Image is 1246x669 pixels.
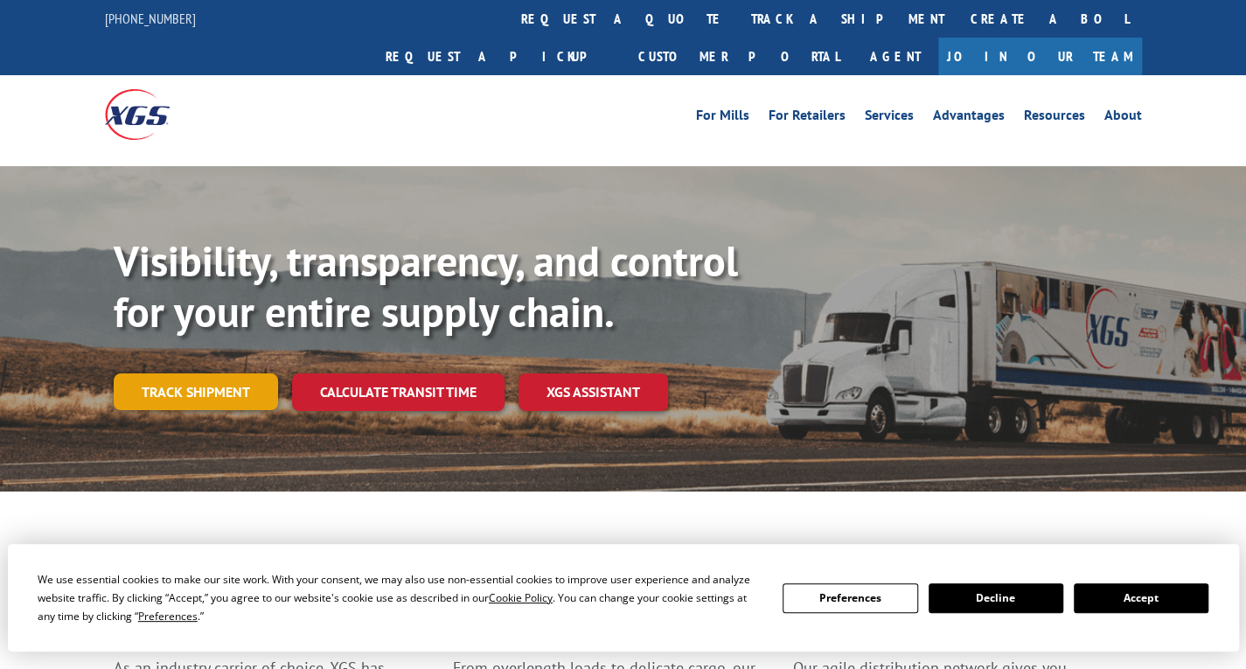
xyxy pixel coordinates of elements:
a: Join Our Team [938,38,1142,75]
a: XGS ASSISTANT [519,373,668,411]
a: [PHONE_NUMBER] [105,10,196,27]
span: Preferences [138,609,198,624]
a: About [1104,108,1142,128]
div: Cookie Consent Prompt [8,544,1239,652]
a: Customer Portal [625,38,853,75]
div: We use essential cookies to make our site work. With your consent, we may also use non-essential ... [38,570,762,625]
a: Resources [1024,108,1085,128]
button: Decline [929,583,1063,613]
a: Services [865,108,914,128]
a: For Retailers [769,108,846,128]
a: Calculate transit time [292,373,505,411]
b: Visibility, transparency, and control for your entire supply chain. [114,233,738,338]
a: Advantages [933,108,1005,128]
a: Request a pickup [372,38,625,75]
span: Cookie Policy [489,590,553,605]
a: Track shipment [114,373,278,410]
a: For Mills [696,108,749,128]
button: Preferences [783,583,917,613]
a: Agent [853,38,938,75]
button: Accept [1074,583,1208,613]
